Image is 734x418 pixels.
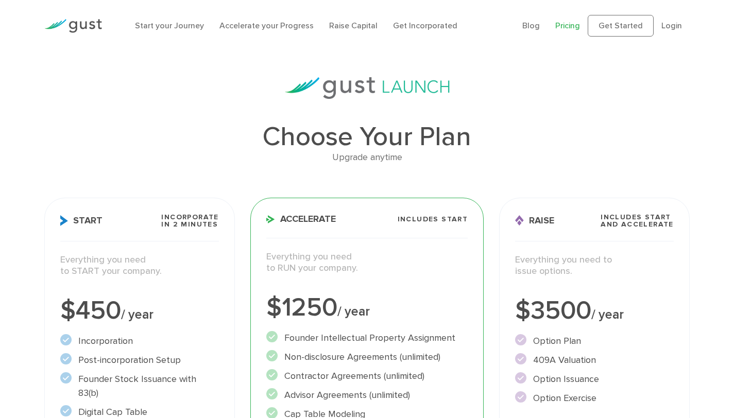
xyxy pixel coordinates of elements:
[266,215,336,224] span: Accelerate
[515,215,554,226] span: Raise
[60,353,218,367] li: Post-incorporation Setup
[661,21,682,30] a: Login
[60,254,218,277] p: Everything you need to START your company.
[515,372,673,386] li: Option Issuance
[515,215,524,226] img: Raise Icon
[44,150,690,165] div: Upgrade anytime
[60,372,218,400] li: Founder Stock Issuance with 83(b)
[522,21,540,30] a: Blog
[515,353,673,367] li: 409A Valuation
[337,304,370,319] span: / year
[266,388,468,402] li: Advisor Agreements (unlimited)
[515,391,673,405] li: Option Exercise
[44,124,690,150] h1: Choose Your Plan
[121,307,153,322] span: / year
[266,295,468,321] div: $1250
[285,77,450,99] img: gust-launch-logos.svg
[515,298,673,324] div: $3500
[588,15,654,37] a: Get Started
[515,334,673,348] li: Option Plan
[60,215,103,226] span: Start
[266,215,275,223] img: Accelerate Icon
[44,19,102,33] img: Gust Logo
[515,254,673,277] p: Everything you need to issue options.
[266,251,468,274] p: Everything you need to RUN your company.
[135,21,204,30] a: Start your Journey
[393,21,457,30] a: Get Incorporated
[266,350,468,364] li: Non-disclosure Agreements (unlimited)
[161,214,218,228] span: Incorporate in 2 Minutes
[219,21,314,30] a: Accelerate your Progress
[329,21,378,30] a: Raise Capital
[555,21,580,30] a: Pricing
[60,215,68,226] img: Start Icon X2
[60,334,218,348] li: Incorporation
[60,298,218,324] div: $450
[266,331,468,345] li: Founder Intellectual Property Assignment
[591,307,624,322] span: / year
[266,369,468,383] li: Contractor Agreements (unlimited)
[601,214,674,228] span: Includes START and ACCELERATE
[398,216,468,223] span: Includes START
